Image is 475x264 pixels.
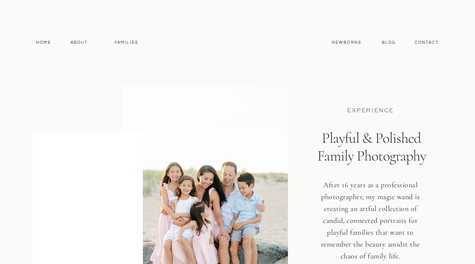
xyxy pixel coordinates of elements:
a: Families [110,39,143,46]
a: Home [33,39,55,46]
a: Blog [380,39,397,46]
a: Newborns [329,39,364,46]
h1: Playful & Polished Family Photography [311,129,432,197]
a: About [68,39,90,46]
a: contact [410,39,443,46]
p: EXPERIENCE [325,107,416,115]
